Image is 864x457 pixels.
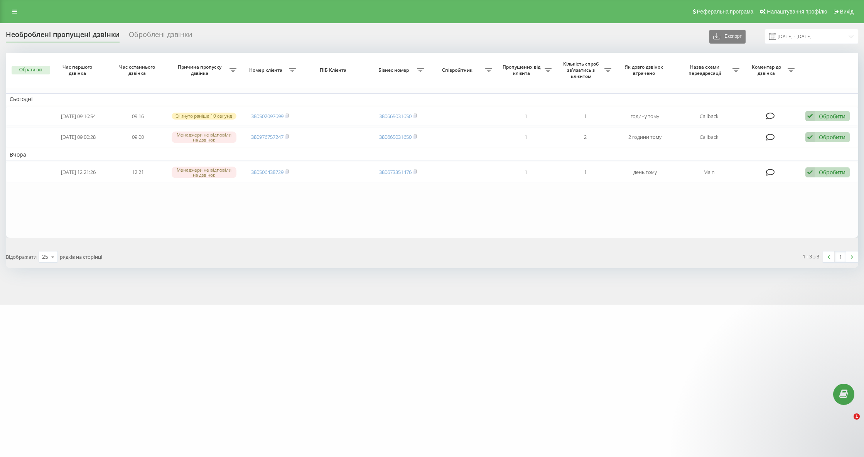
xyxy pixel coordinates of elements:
div: Оброблені дзвінки [129,30,192,42]
span: Вихід [840,8,854,15]
td: 2 години тому [615,127,675,148]
td: 1 [496,162,556,182]
span: Налаштування профілю [767,8,827,15]
a: 380665031650 [379,133,412,140]
span: Коментар до дзвінка [747,64,788,76]
span: Співробітник [432,67,485,73]
div: Необроблені пропущені дзвінки [6,30,120,42]
td: 12:21 [108,162,168,182]
span: Час останнього дзвінка [115,64,161,76]
span: Пропущених від клієнта [500,64,545,76]
td: 1 [555,162,615,182]
td: Сьогодні [6,93,858,105]
span: рядків на сторінці [60,253,102,260]
a: 380665031650 [379,113,412,120]
span: Номер клієнта [244,67,289,73]
td: [DATE] 12:21:26 [49,162,108,182]
td: Вчора [6,149,858,160]
a: 380506438729 [251,169,283,175]
td: Callback [675,127,743,148]
span: Відображати [6,253,37,260]
span: Кількість спроб зв'язатись з клієнтом [559,61,604,79]
td: годину тому [615,107,675,126]
div: Менеджери не відповіли на дзвінок [172,167,236,178]
a: 380502097699 [251,113,283,120]
div: Скинуто раніше 10 секунд [172,113,236,119]
span: Бізнес номер [372,67,417,73]
span: Як довго дзвінок втрачено [622,64,668,76]
a: 380976757247 [251,133,283,140]
td: [DATE] 09:16:54 [49,107,108,126]
div: 1 - 3 з 3 [803,253,819,260]
button: Обрати всі [12,66,50,74]
td: 09:16 [108,107,168,126]
td: 2 [555,127,615,148]
span: Назва схеми переадресації [679,64,732,76]
span: ПІБ Клієнта [307,67,361,73]
span: Час першого дзвінка [55,64,101,76]
a: 380673351476 [379,169,412,175]
a: 1 [835,251,846,262]
div: 25 [42,253,48,261]
div: Менеджери не відповіли на дзвінок [172,132,236,143]
td: 1 [496,107,556,126]
div: Обробити [819,133,845,141]
div: Обробити [819,113,845,120]
td: 1 [555,107,615,126]
td: [DATE] 09:00:28 [49,127,108,148]
td: 09:00 [108,127,168,148]
span: 1 [854,413,860,420]
td: 1 [496,127,556,148]
div: Обробити [819,169,845,176]
button: Експорт [709,30,746,44]
td: Callback [675,107,743,126]
span: Реферальна програма [697,8,754,15]
td: день тому [615,162,675,182]
td: Main [675,162,743,182]
span: Причина пропуску дзвінка [172,64,229,76]
iframe: Intercom live chat [838,413,856,432]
